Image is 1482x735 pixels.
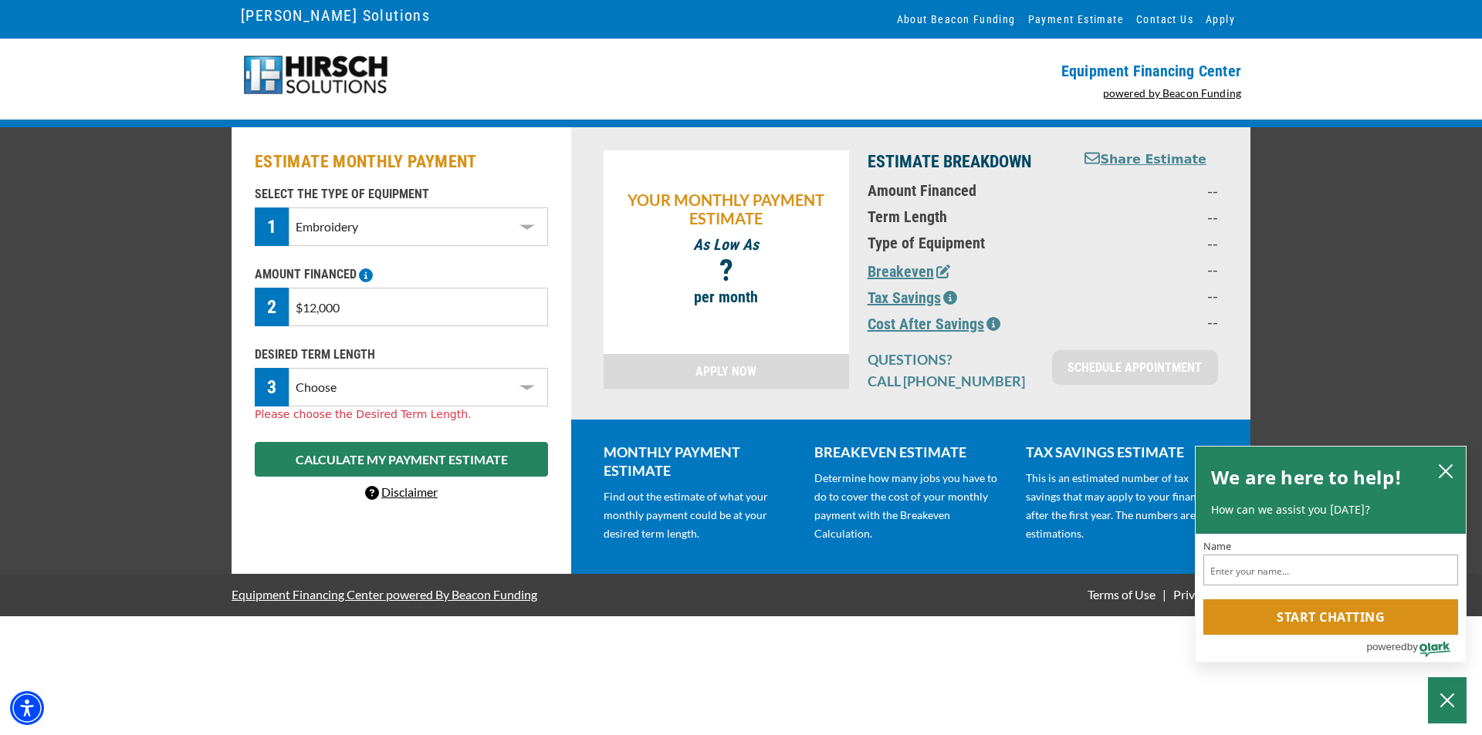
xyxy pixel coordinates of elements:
p: BREAKEVEN ESTIMATE [814,443,1007,461]
p: -- [1083,312,1218,331]
button: CALCULATE MY PAYMENT ESTIMATE [255,442,548,477]
p: -- [1083,207,1218,226]
button: Breakeven [868,260,950,283]
a: Disclaimer [365,484,438,499]
div: 2 [255,288,289,326]
div: 1 [255,207,289,246]
p: ? [611,261,841,280]
p: QUESTIONS? [868,350,1034,369]
p: MONTHLY PAYMENT ESTIMATE [604,443,796,480]
p: Determine how many jobs you have to do to cover the cost of your monthly payment with the Breakev... [814,469,1007,543]
p: CALL [PHONE_NUMBER] [868,372,1034,390]
a: powered by Beacon Funding - open in a new tab [1103,86,1242,99]
p: Equipment Financing Center [750,62,1241,80]
p: Amount Financed [868,181,1064,200]
p: Term Length [868,207,1064,226]
input: $ [289,288,548,326]
p: -- [1083,181,1218,200]
button: Close Chatbox [1428,677,1467,723]
a: APPLY NOW [604,354,849,389]
a: Powered by Olark [1366,636,1466,662]
p: AMOUNT FINANCED [255,265,548,284]
button: close chatbox [1433,460,1458,481]
a: Equipment Financing Center powered By Beacon Funding - open in a new tab [232,575,537,613]
p: ESTIMATE BREAKDOWN [868,150,1064,174]
p: TAX SAVINGS ESTIMATE [1026,443,1218,461]
span: powered [1366,637,1406,656]
div: olark chatbox [1195,446,1467,663]
p: -- [1083,286,1218,305]
a: Terms of Use - open in a new tab [1084,587,1159,602]
div: 3 [255,368,289,406]
span: by [1407,637,1418,656]
p: Find out the estimate of what your monthly payment could be at your desired term length. [604,487,796,543]
label: Name [1203,541,1458,551]
p: per month [611,288,841,306]
img: logo [241,54,390,96]
div: Please choose the Desired Term Length. [255,406,548,423]
p: As Low As [611,235,841,254]
button: Start chatting [1203,599,1458,635]
h2: We are here to help! [1211,462,1402,493]
p: -- [1083,260,1218,278]
p: How can we assist you [DATE]? [1211,502,1450,518]
input: Name [1203,555,1458,585]
div: Accessibility Menu [10,691,44,725]
button: Cost After Savings [868,312,1000,335]
p: SELECT THE TYPE OF EQUIPMENT [255,185,548,204]
button: Share Estimate [1084,150,1206,170]
h2: ESTIMATE MONTHLY PAYMENT [255,150,548,174]
button: Tax Savings [868,286,957,309]
a: Privacy Policy - open in a new tab [1170,587,1250,602]
p: YOUR MONTHLY PAYMENT ESTIMATE [611,190,841,228]
p: This is an estimated number of tax savings that may apply to your financing after the first year.... [1026,469,1218,543]
a: [PERSON_NAME] Solutions [241,2,430,29]
p: -- [1083,234,1218,252]
span: | [1162,587,1166,602]
p: DESIRED TERM LENGTH [255,346,548,364]
a: SCHEDULE APPOINTMENT [1052,350,1218,385]
p: Type of Equipment [868,234,1064,252]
